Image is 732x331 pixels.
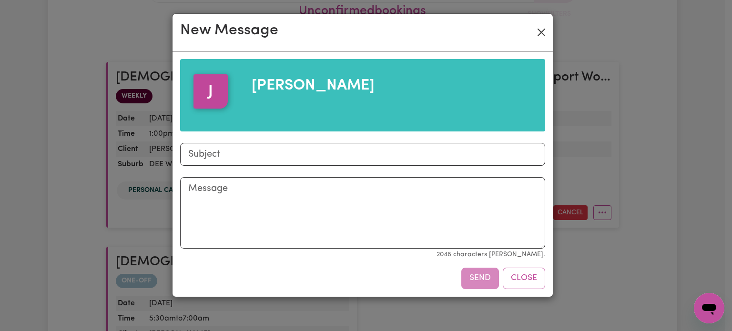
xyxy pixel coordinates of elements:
[437,251,545,258] small: 2048 characters [PERSON_NAME].
[180,143,545,166] input: Subject
[252,78,375,93] span: [PERSON_NAME]
[193,74,228,109] div: J
[180,21,278,40] h2: New Message
[534,25,549,40] button: Close
[503,268,545,289] button: Close
[694,293,724,323] iframe: Button to launch messaging window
